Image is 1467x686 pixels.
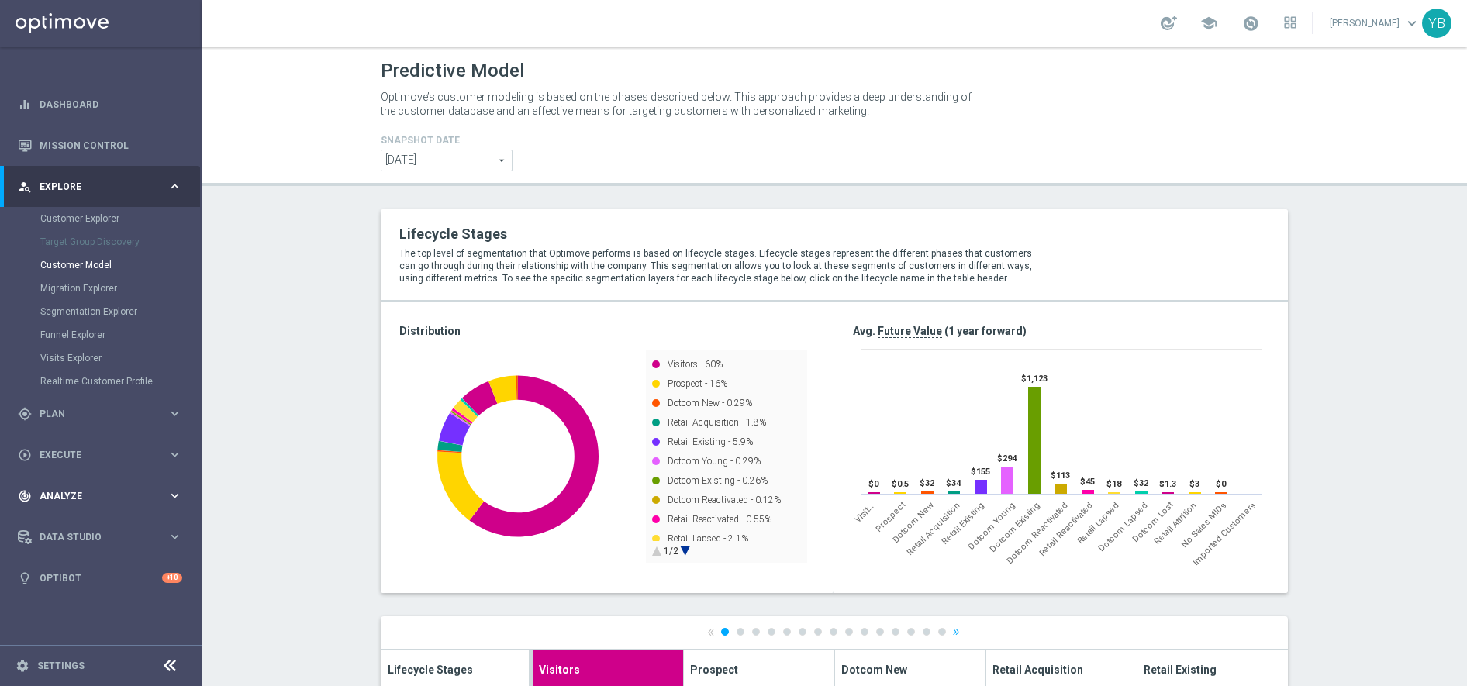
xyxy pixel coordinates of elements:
[841,660,907,677] span: Dotcom New
[861,628,868,636] a: 10
[40,491,167,501] span: Analyze
[668,533,748,544] text: Retail Lapsed - 2.1%
[1051,471,1070,481] text: $113
[17,531,183,543] div: Data Studio keyboard_arrow_right
[920,478,934,488] text: $32
[707,626,715,636] a: «
[668,514,771,525] text: Retail Reactivated - 0.55%
[18,180,167,194] div: Explore
[40,533,167,542] span: Data Studio
[966,500,1017,551] span: Dotcom Young
[1159,479,1176,489] text: $1.3
[1216,479,1227,489] text: $0
[668,456,761,467] text: Dotcom Young - 0.29%
[1134,478,1148,488] text: $32
[18,489,167,503] div: Analyze
[40,370,200,393] div: Realtime Customer Profile
[18,98,32,112] i: equalizer
[167,529,182,544] i: keyboard_arrow_right
[18,84,182,125] div: Dashboard
[1021,374,1048,384] text: $1,123
[17,449,183,461] button: play_circle_outline Execute keyboard_arrow_right
[737,628,744,636] a: 2
[40,557,162,598] a: Optibot
[40,230,200,253] div: Target Group Discovery
[40,375,161,388] a: Realtime Customer Profile
[814,628,822,636] a: 7
[1403,15,1420,32] span: keyboard_arrow_down
[167,406,182,421] i: keyboard_arrow_right
[381,90,978,118] p: Optimove’s customer modeling is based on the phases described below. This approach provides a dee...
[17,98,183,111] button: equalizer Dashboard
[40,346,200,370] div: Visits Explorer
[167,488,182,503] i: keyboard_arrow_right
[952,626,960,636] a: »
[988,500,1042,554] span: Dotcom Existing
[40,253,200,277] div: Customer Model
[17,572,183,584] div: lightbulb Optibot +10
[1106,479,1122,489] text: $18
[768,628,775,636] a: 4
[18,125,182,166] div: Mission Control
[1097,500,1151,553] span: Dotcom Lapsed
[1080,477,1095,487] text: $45
[938,628,946,636] a: 15
[381,60,524,82] h1: Predictive Model
[668,417,766,428] text: Retail Acquisition - 1.8%
[668,398,752,408] text: Dotcom New - 0.29%
[18,407,167,421] div: Plan
[971,467,990,477] text: $155
[668,495,781,505] text: Dotcom Reactivated - 0.12%
[1005,500,1071,566] span: Dotcom Reactivated
[752,628,760,636] a: 3
[162,573,182,583] div: +10
[40,282,161,295] a: Migration Explorer
[668,359,723,370] text: Visitors - 60%
[997,453,1017,464] text: $294
[992,660,1083,677] span: Retail Acquisition
[1422,9,1451,38] div: YB
[868,479,879,489] text: $0
[944,325,1027,337] span: (1 year forward)
[18,571,32,585] i: lightbulb
[40,207,200,230] div: Customer Explorer
[892,628,899,636] a: 12
[381,135,513,146] h4: Snapshot Date
[40,305,161,318] a: Segmentation Explorer
[40,329,161,341] a: Funnel Explorer
[1075,500,1121,546] span: Retail Lapsed
[664,546,678,557] text: 1/2
[874,500,908,534] span: Prospect
[721,628,729,636] a: 1
[940,500,986,546] span: Retail Existing
[37,661,85,670] a: Settings
[40,300,200,323] div: Segmentation Explorer
[18,180,32,194] i: person_search
[40,212,161,225] a: Customer Explorer
[399,247,1046,284] p: The top level of segmentation that Optimove performs is based on lifecycle stages. Lifecycle stag...
[1179,500,1229,550] span: No Sales MIDs
[18,448,32,462] i: play_circle_outline
[878,325,942,338] span: Future Value
[946,478,961,488] text: $34
[17,140,183,152] button: Mission Control
[17,181,183,193] button: person_search Explore keyboard_arrow_right
[845,628,853,636] a: 9
[40,84,182,125] a: Dashboard
[17,490,183,502] button: track_changes Analyze keyboard_arrow_right
[40,409,167,419] span: Plan
[18,489,32,503] i: track_changes
[892,479,909,489] text: $0.5
[1153,500,1199,546] span: Retail Attrition
[18,530,167,544] div: Data Studio
[1189,479,1199,489] text: $3
[1130,500,1175,544] span: Dotcom Lost
[907,628,915,636] a: 13
[16,659,29,673] i: settings
[690,660,738,677] span: Prospect
[18,407,32,421] i: gps_fixed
